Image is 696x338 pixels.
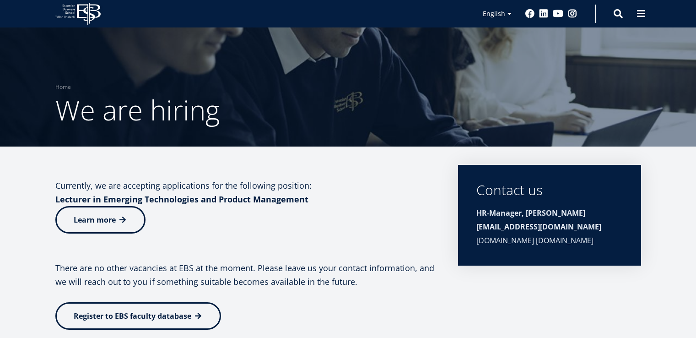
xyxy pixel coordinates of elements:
a: Youtube [553,9,563,18]
a: Facebook [525,9,534,18]
a: Learn more [55,206,146,234]
span: Register to EBS faculty database [74,311,191,321]
a: Instagram [568,9,577,18]
a: Home [55,82,71,92]
strong: Lecturer in Emerging Technologies and Product Management [55,194,308,205]
div: Contact us [476,183,623,197]
p: Currently, we are accepting applications for the following position: [55,179,440,206]
p: There are no other vacancies at EBS at the moment. Please leave us your contact information, and ... [55,261,440,289]
a: Linkedin [539,9,548,18]
div: [DOMAIN_NAME] [DOMAIN_NAME] [476,206,623,247]
strong: HR-Manager, [PERSON_NAME][EMAIL_ADDRESS][DOMAIN_NAME] [476,208,601,232]
span: We are hiring [55,91,220,129]
span: Learn more [74,215,116,225]
a: Register to EBS faculty database [55,302,221,330]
